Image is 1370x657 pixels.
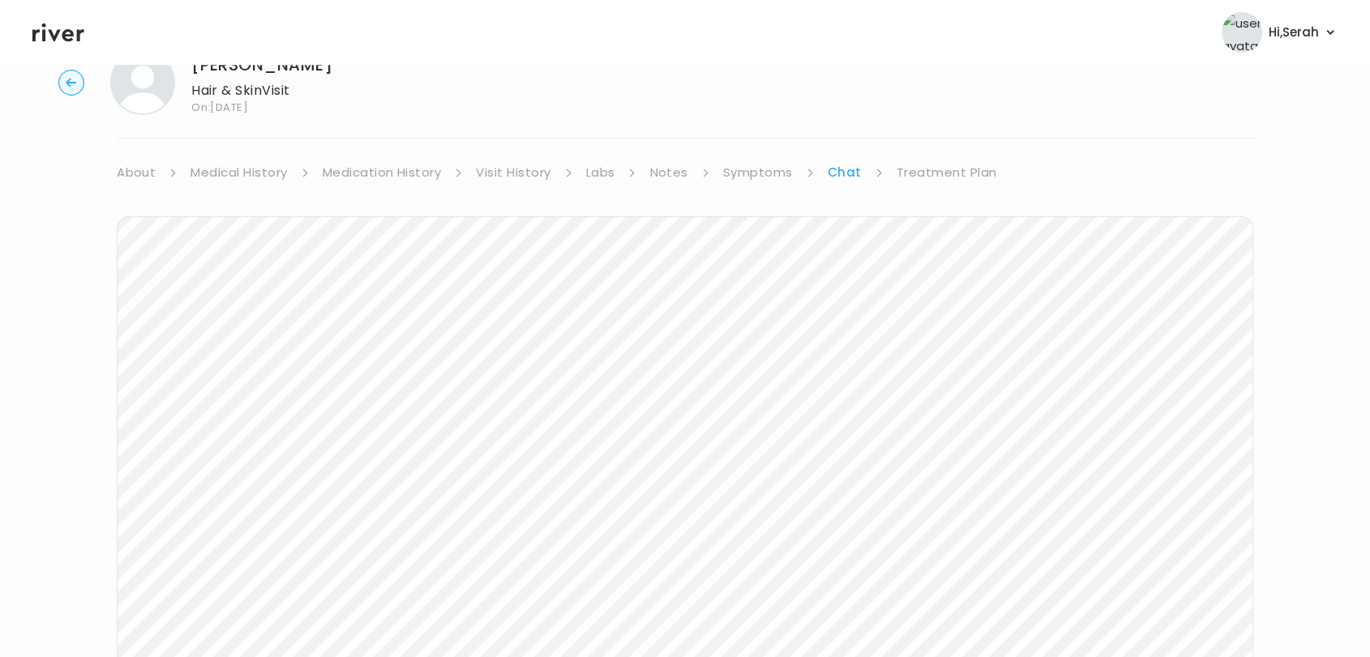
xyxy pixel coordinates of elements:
[1269,21,1319,44] span: Hi, Serah
[1222,12,1338,53] button: user avatarHi,Serah
[828,161,862,184] a: Chat
[476,161,550,184] a: Visit History
[191,161,287,184] a: Medical History
[191,79,332,102] p: Hair & Skin Visit
[191,102,332,113] span: On: [DATE]
[117,161,156,184] a: About
[1222,12,1262,53] img: user avatar
[110,50,175,115] img: Shakayla Genwright
[649,161,687,184] a: Notes
[897,161,997,184] a: Treatment Plan
[323,161,442,184] a: Medication History
[586,161,615,184] a: Labs
[723,161,793,184] a: Symptoms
